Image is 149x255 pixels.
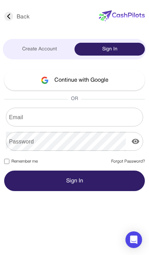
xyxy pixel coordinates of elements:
[41,76,49,84] img: google-logo.svg
[4,70,145,90] button: Continue with Google
[125,231,142,248] div: Open Intercom Messenger
[4,159,9,164] input: Remember me
[129,134,142,148] button: display the password
[4,171,145,191] button: Sign In
[4,43,74,56] div: Create Account
[99,10,145,22] img: new-logo.svg
[68,96,81,102] span: OR
[4,158,38,165] label: Remember me
[4,13,29,21] div: Back
[111,158,145,165] a: Forgot Password?
[74,43,145,56] div: Sign In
